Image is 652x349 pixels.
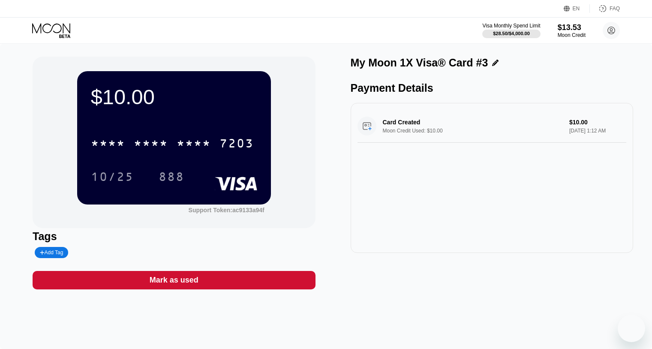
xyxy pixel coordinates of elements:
[91,85,257,109] div: $10.00
[590,4,620,13] div: FAQ
[493,31,530,36] div: $28.50 / $4,000.00
[219,138,254,151] div: 7203
[159,171,184,185] div: 888
[482,23,540,38] div: Visa Monthly Spend Limit$28.50/$4,000.00
[573,6,580,12] div: EN
[610,6,620,12] div: FAQ
[33,230,315,243] div: Tags
[351,57,488,69] div: My Moon 1X Visa® Card #3
[558,23,586,38] div: $13.53Moon Credit
[40,250,63,256] div: Add Tag
[618,315,645,342] iframe: Button to launch messaging window, conversation in progress
[33,271,315,289] div: Mark as used
[189,207,264,214] div: Support Token:ac9133a94f
[558,23,586,32] div: $13.53
[558,32,586,38] div: Moon Credit
[84,166,140,187] div: 10/25
[150,275,198,285] div: Mark as used
[351,82,633,94] div: Payment Details
[152,166,191,187] div: 888
[482,23,540,29] div: Visa Monthly Spend Limit
[189,207,264,214] div: Support Token: ac9133a94f
[91,171,134,185] div: 10/25
[564,4,590,13] div: EN
[35,247,68,258] div: Add Tag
